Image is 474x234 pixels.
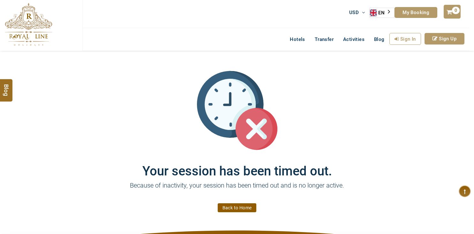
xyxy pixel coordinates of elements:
a: EN [370,8,394,18]
p: Because of inactivity, your session has been timed out and is no longer active. [46,181,429,200]
a: Back to Home [218,203,257,212]
a: 0 [444,5,460,19]
span: 0 [452,7,460,14]
a: Transfer [310,33,338,46]
span: Blog [374,36,385,42]
a: Sign Up [425,33,464,44]
span: USD [349,10,359,15]
h1: Your session has been timed out. [46,151,429,179]
a: Hotels [285,33,310,46]
a: Blog [369,33,389,46]
span: Blog [2,84,11,90]
img: The Royal Line Holidays [5,3,52,46]
div: Language [370,8,395,18]
a: My Booking [395,7,437,18]
a: Activities [338,33,369,46]
img: session_time_out.svg [197,70,277,151]
a: Sign In [389,33,421,45]
aside: Language selected: English [370,8,395,18]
